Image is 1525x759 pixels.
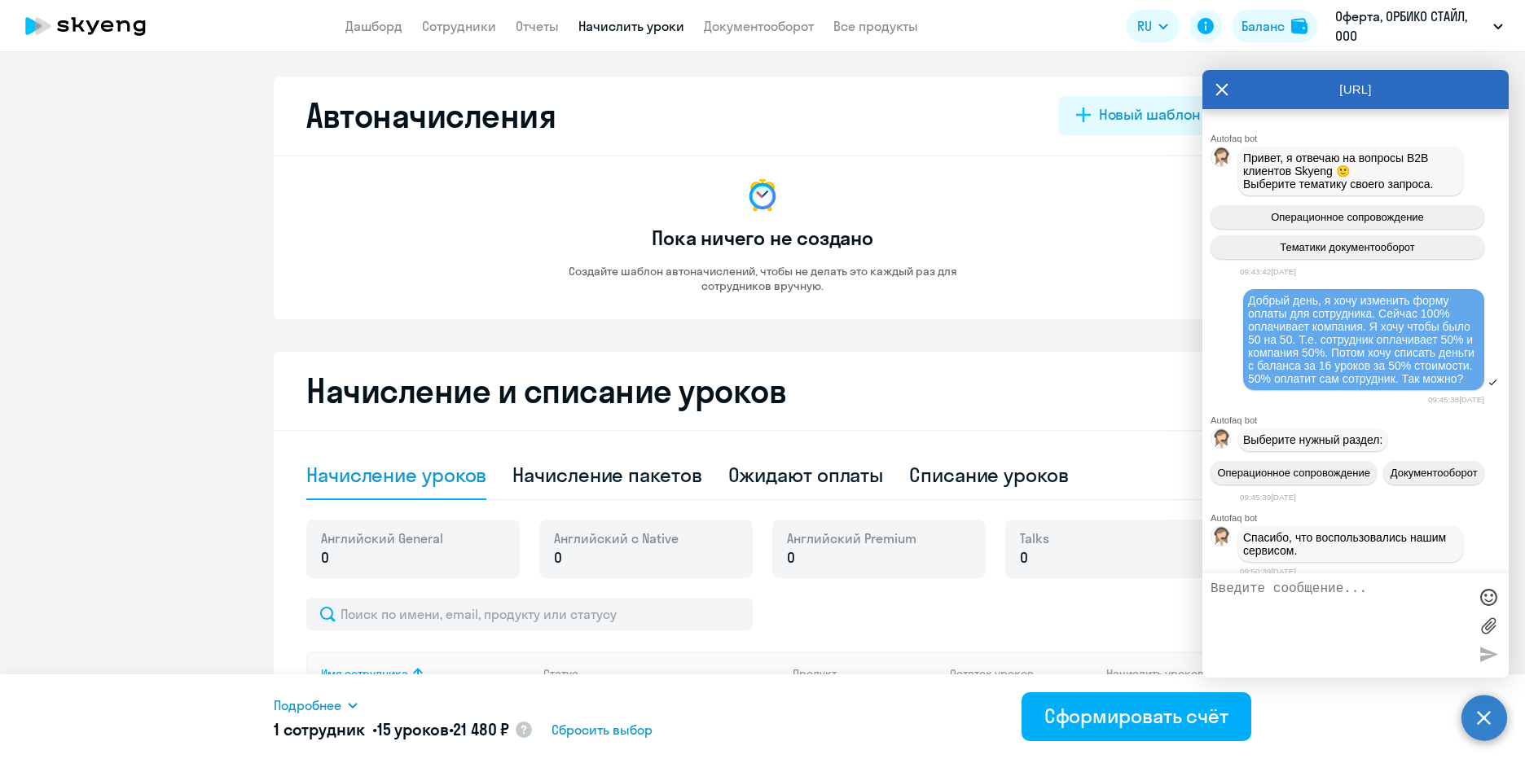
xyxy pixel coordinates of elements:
[787,547,795,568] span: 0
[1137,16,1152,36] span: RU
[422,18,496,34] a: Сотрудники
[578,18,684,34] a: Начислить уроки
[950,666,1051,681] div: Остаток уроков
[516,18,559,34] a: Отчеты
[1391,467,1478,479] span: Документооборот
[1211,429,1232,453] img: bot avatar
[1271,211,1424,223] span: Операционное сопровождение
[1211,513,1509,523] div: Autofaq bot
[1291,18,1307,34] img: balance
[1476,613,1501,638] label: Лимит 10 файлов
[833,18,918,34] a: Все продукты
[728,462,884,488] div: Ожидают оплаты
[554,547,562,568] span: 0
[554,529,679,547] span: Английский с Native
[1099,104,1201,125] div: Новый шаблон
[306,462,486,488] div: Начисление уроков
[321,666,408,681] div: Имя сотрудника
[1327,7,1511,46] button: Оферта, ОРБИКО СТАЙЛ, ООО
[1044,703,1228,729] div: Сформировать счёт
[1022,692,1251,741] button: Сформировать счёт
[345,18,402,34] a: Дашборд
[1243,531,1449,557] span: Спасибо, что воспользовались нашим сервисом.
[1211,147,1232,171] img: bot avatar
[743,176,782,215] img: no-data
[704,18,814,34] a: Документооборот
[1383,461,1484,485] button: Документооборот
[1211,134,1509,143] div: Autofaq bot
[1020,547,1028,568] span: 0
[453,719,509,739] span: 21 480 ₽
[1232,10,1317,42] button: Балансbalance
[793,666,837,681] div: Продукт
[652,225,873,251] h3: Пока ничего не создано
[1248,294,1478,385] span: Добрый день, я хочу изменить форму оплаты для сотрудника. Сейчас 100% оплачивает компания. Я хочу...
[950,666,1034,681] span: Остаток уроков
[1126,10,1180,42] button: RU
[274,718,509,741] h5: 1 сотрудник • •
[1428,395,1484,404] time: 09:45:38[DATE]
[1211,461,1377,485] button: Операционное сопровождение
[1240,267,1296,276] time: 09:43:42[DATE]
[512,462,701,488] div: Начисление пакетов
[1058,96,1219,135] button: Новый шаблон
[1211,527,1232,551] img: bot avatar
[1243,433,1382,446] span: Выберите нужный раздел:
[552,720,653,739] span: Сбросить выбор
[306,598,753,630] input: Поиск по имени, email, продукту или статусу
[793,666,938,681] div: Продукт
[321,547,329,568] span: 0
[306,96,556,135] h2: Автоначисления
[1240,567,1296,576] time: 09:50:39[DATE]
[534,264,991,293] p: Создайте шаблон автоначислений, чтобы не делать это каждый раз для сотрудников вручную.
[1335,7,1487,46] p: Оферта, ОРБИКО СТАЙЛ, ООО
[1243,151,1434,191] span: Привет, я отвечаю на вопросы B2B клиентов Skyeng 🙂 Выберите тематику своего запроса.
[377,719,449,739] span: 15 уроков
[1020,529,1049,547] span: Talks
[909,462,1069,488] div: Списание уроков
[1242,16,1285,36] div: Баланс
[1051,652,1217,695] th: Начислить уроков
[1217,467,1370,479] span: Операционное сопровождение
[321,666,530,681] div: Имя сотрудника
[321,529,443,547] span: Английский General
[1280,241,1415,253] span: Тематики документооборот
[543,666,780,681] div: Статус
[787,529,916,547] span: Английский Premium
[543,666,578,681] div: Статус
[1240,493,1296,502] time: 09:45:39[DATE]
[1211,235,1484,259] button: Тематики документооборот
[274,695,341,715] span: Подробнее
[1211,205,1484,229] button: Операционное сопровождение
[306,371,1219,410] h2: Начисление и списание уроков
[1211,415,1509,425] div: Autofaq bot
